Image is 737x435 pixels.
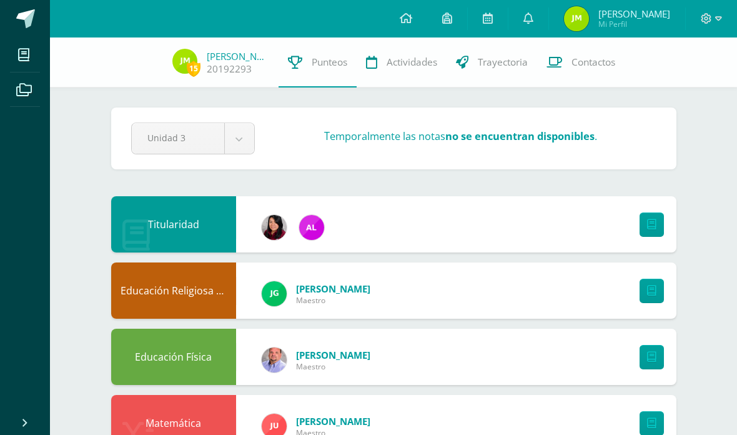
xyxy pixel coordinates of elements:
[187,61,200,76] span: 15
[324,129,597,143] h3: Temporalmente las notas .
[478,56,528,69] span: Trayectoria
[296,349,370,361] span: [PERSON_NAME]
[296,361,370,372] span: Maestro
[111,262,236,319] div: Educación Religiosa Escolar
[357,37,447,87] a: Actividades
[387,56,437,69] span: Actividades
[537,37,625,87] a: Contactos
[262,347,287,372] img: 6c58b5a751619099581147680274b29f.png
[571,56,615,69] span: Contactos
[447,37,537,87] a: Trayectoria
[207,50,269,62] a: [PERSON_NAME]
[111,196,236,252] div: Titularidad
[598,7,670,20] span: [PERSON_NAME]
[296,295,370,306] span: Maestro
[598,19,670,29] span: Mi Perfil
[296,282,370,295] span: [PERSON_NAME]
[111,329,236,385] div: Educación Física
[299,215,324,240] img: 775a36a8e1830c9c46756a1d4adc11d7.png
[262,215,287,240] img: 374004a528457e5f7e22f410c4f3e63e.png
[445,129,595,143] strong: no se encuentran disponibles
[296,415,370,427] span: [PERSON_NAME]
[262,281,287,306] img: 3da61d9b1d2c0c7b8f7e89c78bbce001.png
[279,37,357,87] a: Punteos
[312,56,347,69] span: Punteos
[172,49,197,74] img: be3bff6d7c5510755fc7c096e5d91a07.png
[132,123,254,154] a: Unidad 3
[564,6,589,31] img: be3bff6d7c5510755fc7c096e5d91a07.png
[207,62,252,76] a: 20192293
[147,123,209,152] span: Unidad 3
